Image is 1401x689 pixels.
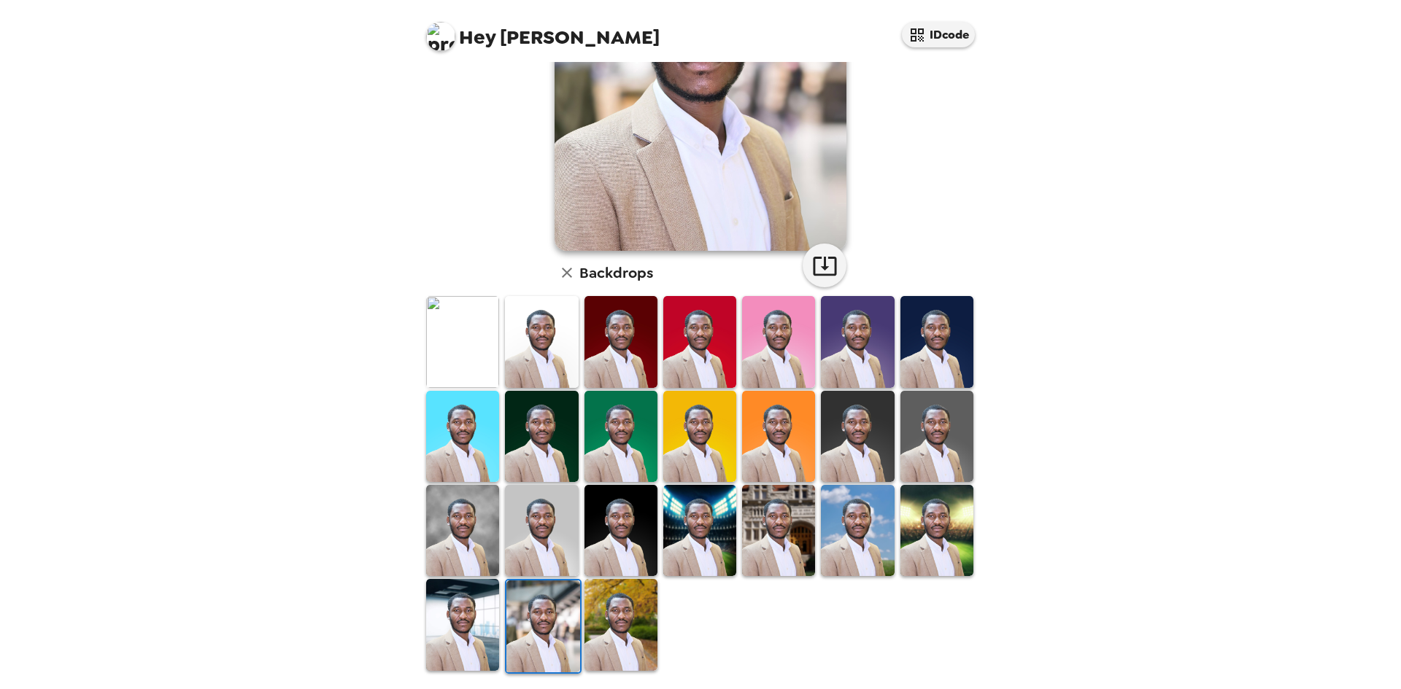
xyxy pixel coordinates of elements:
[426,22,455,51] img: profile pic
[579,261,653,284] h6: Backdrops
[902,22,975,47] button: IDcode
[426,296,499,387] img: Original
[426,15,660,47] span: [PERSON_NAME]
[459,24,495,50] span: Hey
